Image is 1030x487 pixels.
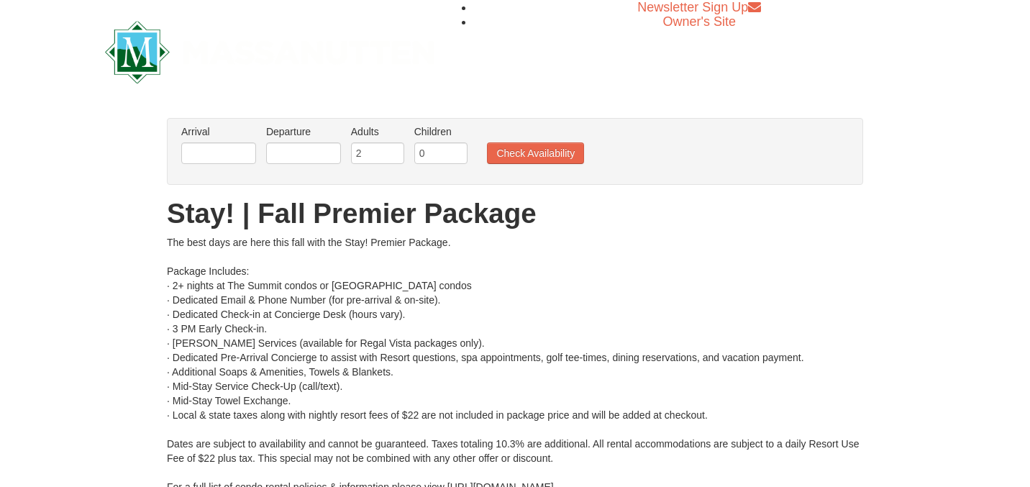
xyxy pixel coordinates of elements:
[167,199,863,228] h1: Stay! | Fall Premier Package
[663,14,736,29] a: Owner's Site
[105,21,434,83] img: Massanutten Resort Logo
[414,124,468,139] label: Children
[487,142,584,164] button: Check Availability
[351,124,404,139] label: Adults
[266,124,341,139] label: Departure
[105,33,434,67] a: Massanutten Resort
[181,124,256,139] label: Arrival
